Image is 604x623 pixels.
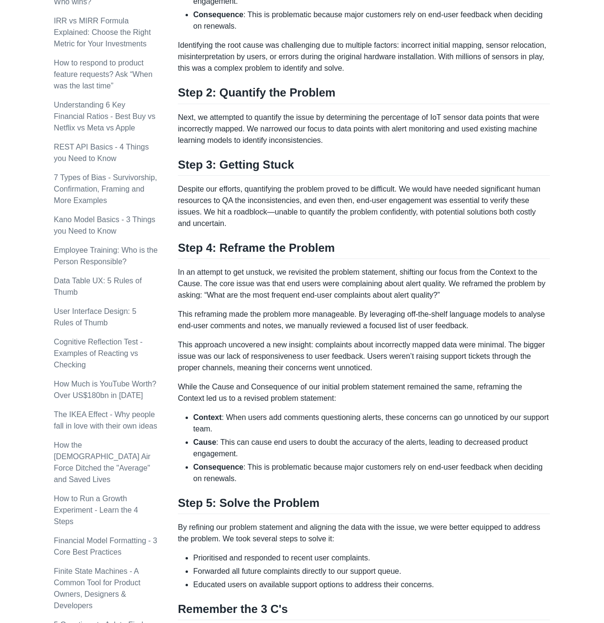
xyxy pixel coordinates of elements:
[193,437,550,460] li: : This can cause end users to doubt the accuracy of the alerts, leading to decreased product enga...
[54,338,143,369] a: Cognitive Reflection Test - Examples of Reacting vs Checking
[178,381,550,404] p: While the Cause and Consequence of our initial problem statement remained the same, reframing the...
[193,413,222,421] strong: Context
[54,101,156,132] a: Understanding 6 Key Financial Ratios - Best Buy vs Netflix vs Meta vs Apple
[54,143,149,162] a: REST API Basics - 4 Things you Need to Know
[54,307,137,327] a: User Interface Design: 5 Rules of Thumb
[178,241,550,259] h2: Step 4: Reframe the Problem
[54,17,151,48] a: IRR vs MIRR Formula Explained: Choose the Right Metric for Your Investments
[178,522,550,545] p: By refining our problem statement and aligning the data with the issue, we were better equipped t...
[193,566,550,577] li: Forwarded all future complaints directly to our support queue.
[178,309,550,332] p: This reframing made the problem more manageable. By leveraging off-the-shelf language models to a...
[178,602,550,620] h2: Remember the 3 C's
[54,441,151,483] a: How the [DEMOGRAPHIC_DATA] Air Force Ditched the "Average" and Saved Lives
[193,463,243,471] strong: Consequence
[178,496,550,514] h2: Step 5: Solve the Problem
[193,412,550,435] li: : When users add comments questioning alerts, these concerns can go unnoticed by our support team.
[54,537,157,556] a: Financial Model Formatting - 3 Core Best Practices
[178,183,550,229] p: Despite our efforts, quantifying the problem proved to be difficult. We would have needed signifi...
[193,9,550,32] li: : This is problematic because major customers rely on end-user feedback when deciding on renewals.
[193,11,243,19] strong: Consequence
[193,462,550,484] li: : This is problematic because major customers rely on end-user feedback when deciding on renewals.
[193,438,216,446] strong: Cause
[178,86,550,104] h2: Step 2: Quantify the Problem
[54,567,141,610] a: Finite State Machines - A Common Tool for Product Owners, Designers & Developers
[54,277,142,296] a: Data Table UX: 5 Rules of Thumb
[178,267,550,301] p: In an attempt to get unstuck, we revisited the problem statement, shifting our focus from the Con...
[54,173,157,204] a: 7 Types of Bias - Survivorship, Confirmation, Framing and More Examples
[54,380,156,399] a: How Much is YouTube Worth? Over US$180bn in [DATE]
[54,246,158,266] a: Employee Training: Who is the Person Responsible?
[178,112,550,146] p: Next, we attempted to quantify the issue by determining the percentage of IoT sensor data points ...
[54,410,157,430] a: The IKEA Effect - Why people fall in love with their own ideas
[54,494,138,526] a: How to Run a Growth Experiment - Learn the 4 Steps
[193,552,550,564] li: Prioritised and responded to recent user complaints.
[54,215,155,235] a: Kano Model Basics - 3 Things you Need to Know
[178,40,550,74] p: Identifying the root cause was challenging due to multiple factors: incorrect initial mapping, se...
[178,158,550,176] h2: Step 3: Getting Stuck
[54,59,153,90] a: How to respond to product feature requests? Ask “When was the last time”
[178,339,550,374] p: This approach uncovered a new insight: complaints about incorrectly mapped data were minimal. The...
[193,579,550,591] li: Educated users on available support options to address their concerns.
